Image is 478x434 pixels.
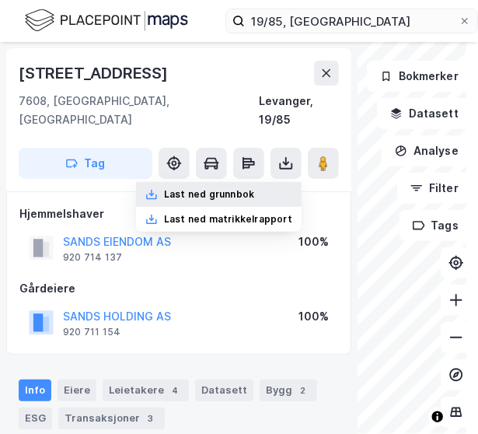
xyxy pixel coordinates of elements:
[19,205,338,223] div: Hjemmelshaver
[245,9,459,33] input: Søk på adresse, matrikkel, gårdeiere, leietakere eller personer
[400,359,478,434] div: Kontrollprogram for chat
[63,326,120,338] div: 920 711 154
[298,307,329,326] div: 100%
[143,411,159,426] div: 3
[377,98,472,129] button: Datasett
[58,408,165,429] div: Transaksjoner
[400,359,478,434] iframe: Chat Widget
[260,380,317,401] div: Bygg
[382,135,472,166] button: Analyse
[164,213,292,226] div: Last ned matrikkelrapport
[399,210,472,241] button: Tags
[103,380,189,401] div: Leietakere
[397,173,472,204] button: Filter
[295,383,311,398] div: 2
[19,408,52,429] div: ESG
[259,92,339,129] div: Levanger, 19/85
[164,188,254,201] div: Last ned grunnbok
[19,61,171,86] div: [STREET_ADDRESS]
[298,233,329,251] div: 100%
[167,383,183,398] div: 4
[19,148,152,179] button: Tag
[19,279,338,298] div: Gårdeiere
[367,61,472,92] button: Bokmerker
[195,380,253,401] div: Datasett
[25,7,188,34] img: logo.f888ab2527a4732fd821a326f86c7f29.svg
[63,251,122,264] div: 920 714 137
[19,380,51,401] div: Info
[19,92,259,129] div: 7608, [GEOGRAPHIC_DATA], [GEOGRAPHIC_DATA]
[58,380,96,401] div: Eiere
